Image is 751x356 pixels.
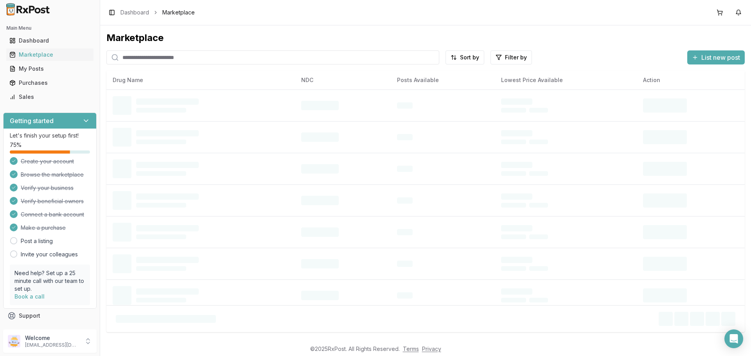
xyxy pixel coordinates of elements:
div: My Posts [9,65,90,73]
th: Posts Available [391,71,495,89]
p: Need help? Set up a 25 minute call with our team to set up. [14,269,85,293]
button: Filter by [490,50,532,64]
p: [EMAIL_ADDRESS][DOMAIN_NAME] [25,342,79,348]
div: Marketplace [106,32,745,44]
button: Dashboard [3,34,97,47]
img: User avatar [8,335,20,347]
p: Let's finish your setup first! [10,132,90,140]
a: Marketplace [6,48,93,62]
button: Marketplace [3,48,97,61]
a: Privacy [422,345,441,352]
img: RxPost Logo [3,3,53,16]
span: Browse the marketplace [21,171,84,179]
span: Verify your business [21,184,74,192]
a: Terms [403,345,419,352]
th: Drug Name [106,71,295,89]
a: My Posts [6,62,93,76]
span: Marketplace [162,9,195,16]
button: Support [3,309,97,323]
a: Post a listing [21,237,53,245]
div: Sales [9,93,90,101]
span: Feedback [19,326,45,334]
th: Action [637,71,745,89]
span: Create your account [21,157,74,165]
h3: Getting started [10,116,54,125]
a: Dashboard [6,34,93,48]
button: Purchases [3,77,97,89]
div: Open Intercom Messenger [724,329,743,348]
th: NDC [295,71,391,89]
a: Invite your colleagues [21,250,78,258]
button: My Posts [3,63,97,75]
span: Connect a bank account [21,211,84,218]
a: Book a call [14,293,45,300]
button: Sort by [446,50,484,64]
button: Sales [3,91,97,103]
nav: breadcrumb [120,9,195,16]
a: Purchases [6,76,93,90]
a: Dashboard [120,9,149,16]
p: Welcome [25,334,79,342]
a: List new post [687,54,745,62]
th: Lowest Price Available [495,71,637,89]
span: Verify beneficial owners [21,197,84,205]
span: Make a purchase [21,224,66,232]
span: Sort by [460,54,479,61]
button: List new post [687,50,745,64]
h2: Main Menu [6,25,93,31]
span: List new post [701,53,740,62]
div: Dashboard [9,37,90,45]
span: Filter by [505,54,527,61]
a: Sales [6,90,93,104]
div: Purchases [9,79,90,87]
button: Feedback [3,323,97,337]
div: Marketplace [9,51,90,59]
span: 75 % [10,141,22,149]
